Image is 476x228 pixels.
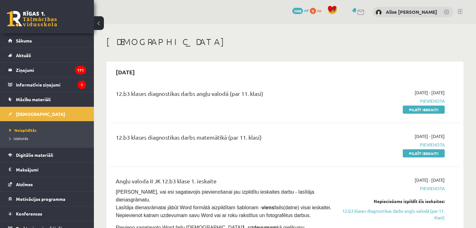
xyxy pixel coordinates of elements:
a: Mācību materiāli [8,92,86,107]
a: Konferences [8,206,86,221]
span: [DATE] - [DATE] [415,89,445,96]
a: Ziņojumi171 [8,63,86,77]
span: [DEMOGRAPHIC_DATA] [16,111,65,117]
span: Atzīmes [16,181,33,187]
span: Aktuāli [16,52,31,58]
span: Izlabotās [9,136,28,141]
span: Neizpildītās [9,128,37,133]
span: Sākums [16,38,32,43]
a: Rīgas 1. Tālmācības vidusskola [7,11,57,27]
a: [DEMOGRAPHIC_DATA] [8,107,86,121]
legend: Informatīvie ziņojumi [16,77,86,92]
span: 0 [310,8,316,14]
span: Mācību materiāli [16,97,51,102]
a: Alise [PERSON_NAME] [386,9,437,15]
a: Pildīt ieskaiti [403,106,445,114]
a: Sākums [8,33,86,48]
a: 12.b3 klases diagnostikas darbs angļu valodā (par 11. klasi) [341,208,445,221]
span: [DATE] - [DATE] [415,133,445,140]
a: 0 xp [310,8,324,13]
span: mP [304,8,309,13]
span: Motivācijas programma [16,196,65,202]
span: Digitālie materiāli [16,152,53,158]
i: 1 [78,81,86,89]
span: xp [317,8,321,13]
span: Konferences [16,211,42,216]
a: Informatīvie ziņojumi1 [8,77,86,92]
div: 12.b3 klases diagnostikas darbs matemātikā (par 11. klasi) [116,133,332,145]
span: [DATE] - [DATE] [415,177,445,183]
a: Aktuāli [8,48,86,62]
a: Neizpildītās [9,127,88,133]
span: Pievienota [341,98,445,104]
h1: [DEMOGRAPHIC_DATA] [106,37,463,47]
img: Alise Aleksa Vītola [376,9,382,16]
a: Motivācijas programma [8,192,86,206]
strong: viens [262,205,274,210]
span: [PERSON_NAME], vai esi sagatavojis pievienošanai jau izpildītu ieskaites darbu - lasītāja dienasg... [116,189,333,218]
div: Nepieciešams izpildīt šīs ieskaites: [341,198,445,205]
legend: Ziņojumi [16,63,86,77]
div: 12.b3 klases diagnostikas darbs angļu valodā (par 11. klasi) [116,89,332,101]
a: Pildīt ieskaiti [403,149,445,157]
div: Angļu valoda II JK 12.b3 klase 1. ieskaite [116,177,332,188]
i: 171 [75,66,86,74]
span: 1048 [292,8,303,14]
a: Atzīmes [8,177,86,191]
span: Pievienota [341,141,445,148]
a: Izlabotās [9,136,88,141]
h2: [DATE] [110,65,141,79]
a: 1048 mP [292,8,309,13]
span: Pievienota [341,185,445,192]
a: Maksājumi [8,162,86,177]
legend: Maksājumi [16,162,86,177]
a: Digitālie materiāli [8,148,86,162]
